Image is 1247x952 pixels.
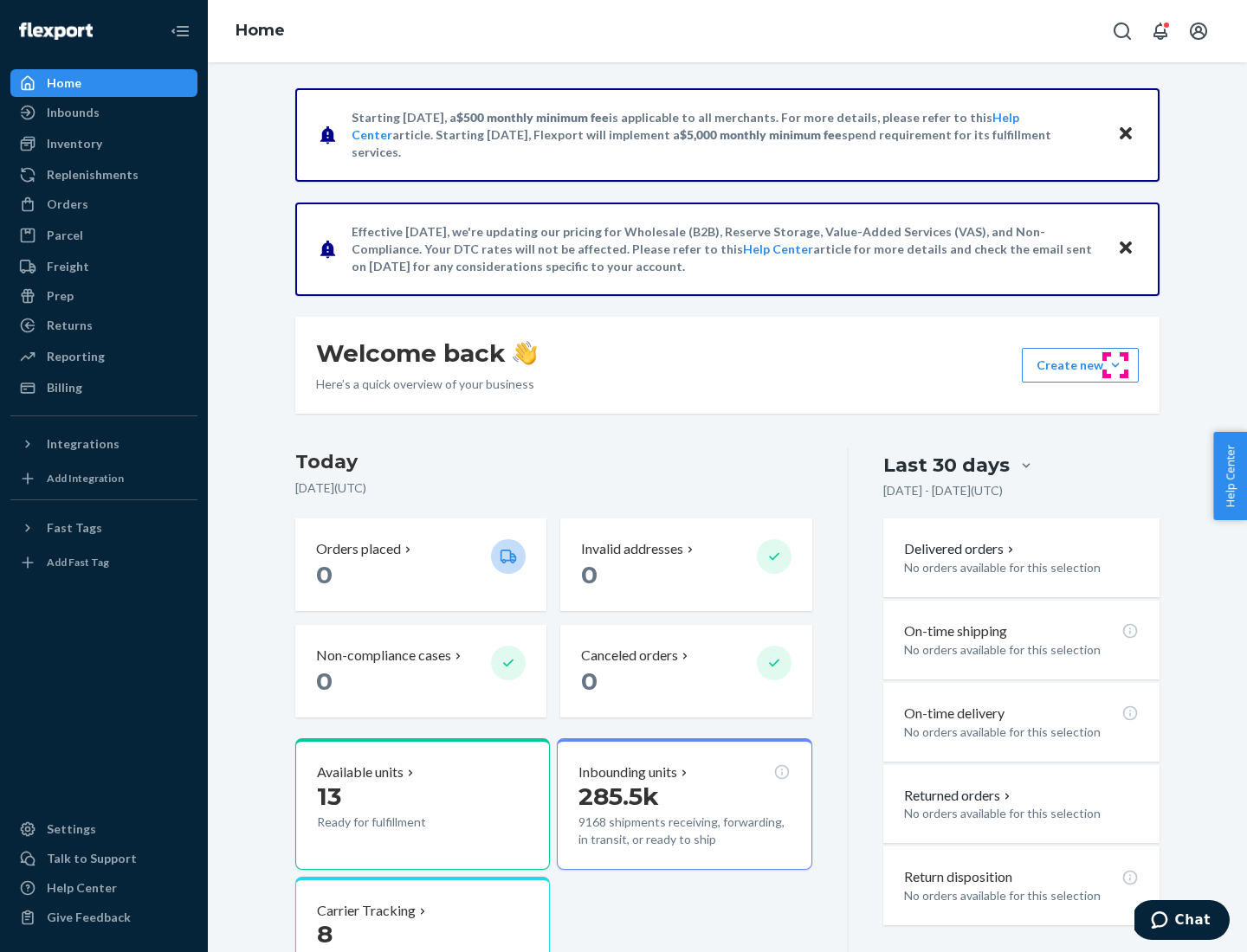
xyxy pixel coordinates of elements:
button: Delivered orders [904,539,1018,559]
button: Invalid addresses 0 [560,518,811,611]
div: Fast Tags [47,519,102,537]
a: Billing [10,374,197,402]
div: Returns [47,317,93,334]
a: Replenishments [10,161,197,189]
p: [DATE] ( UTC ) [295,479,812,497]
span: 8 [317,919,333,949]
p: On-time delivery [904,704,1005,724]
p: Here’s a quick overview of your business [316,376,537,393]
div: Prep [47,287,74,305]
button: Close Navigation [163,14,197,48]
a: Help Center [743,241,813,256]
span: 13 [317,782,341,811]
button: Canceled orders 0 [560,625,811,717]
div: Replenishments [47,166,139,183]
button: Integrations [10,430,197,458]
span: 0 [316,560,333,589]
p: On-time shipping [904,621,1007,641]
button: Fast Tags [10,514,197,542]
div: Orders [47,196,88,213]
div: Talk to Support [47,850,137,867]
div: Add Fast Tag [47,555,109,569]
p: 9168 shipments receiving, forwarding, in transit, or ready to ship [578,814,790,848]
div: Reporting [47,348,105,365]
p: Non-compliance cases [316,646,451,666]
p: Canceled orders [581,646,678,666]
h1: Welcome back [316,338,537,369]
p: No orders available for this selection [904,805,1139,822]
a: Home [10,69,197,97]
div: Integrations [47,435,120,453]
div: Parcel [47,227,83,244]
button: Close [1115,236,1137,261]
a: Returns [10,312,197,339]
a: Inbounds [10,99,197,126]
p: Ready for fulfillment [317,814,477,831]
button: Talk to Support [10,845,197,872]
p: Invalid addresses [581,539,683,559]
ol: breadcrumbs [222,6,299,56]
span: 0 [581,666,598,696]
button: Give Feedback [10,904,197,931]
button: Returned orders [904,786,1014,806]
div: Help Center [47,879,117,897]
img: Flexport logo [19,23,93,40]
p: Starting [DATE], a is applicable to all merchants. For more details, please refer to this article... [352,109,1101,161]
img: hand-wave emoji [513,341,537,365]
div: Add Integration [47,471,124,486]
a: Orders [10,190,197,218]
button: Open notifications [1143,14,1178,48]
button: Inbounding units285.5k9168 shipments receiving, forwarding, in transit, or ready to ship [557,738,811,870]
p: No orders available for this selection [904,559,1139,576]
span: 285.5k [578,782,659,811]
span: $500 monthly minimum fee [456,110,609,125]
p: Inbounding units [578,762,677,782]
p: No orders available for this selection [904,887,1139,904]
iframe: Opens a widget where you can chat to one of our agents [1134,900,1230,943]
h3: Today [295,448,812,476]
p: Carrier Tracking [317,901,416,921]
button: Available units13Ready for fulfillment [295,738,550,870]
span: 0 [316,666,333,696]
p: Available units [317,762,404,782]
div: Billing [47,379,82,396]
p: No orders available for this selection [904,641,1139,659]
a: Add Integration [10,465,197,492]
a: Settings [10,815,197,843]
button: Non-compliance cases 0 [295,625,546,717]
button: Help Center [1213,432,1247,520]
p: Return disposition [904,867,1012,887]
button: Close [1115,122,1137,147]
a: Parcel [10,222,197,249]
span: $5,000 monthly minimum fee [680,127,842,142]
button: Open account menu [1181,14,1216,48]
a: Inventory [10,130,197,158]
div: Inventory [47,135,102,152]
a: Add Fast Tag [10,549,197,576]
div: Last 30 days [883,452,1010,479]
a: Help Center [10,874,197,902]
div: Home [47,74,81,92]
div: Settings [47,820,96,838]
div: Freight [47,258,89,275]
div: Inbounds [47,104,100,121]
p: No orders available for this selection [904,724,1139,741]
button: Open Search Box [1105,14,1140,48]
button: Create new [1022,348,1139,383]
button: Orders placed 0 [295,518,546,611]
a: Reporting [10,343,197,370]
p: Orders placed [316,539,401,559]
a: Prep [10,282,197,310]
span: 0 [581,560,598,589]
a: Home [236,21,285,40]
p: [DATE] - [DATE] ( UTC ) [883,482,1003,499]
p: Effective [DATE], we're updating our pricing for Wholesale (B2B), Reserve Storage, Value-Added Se... [352,223,1101,275]
div: Give Feedback [47,909,131,926]
a: Freight [10,253,197,280]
